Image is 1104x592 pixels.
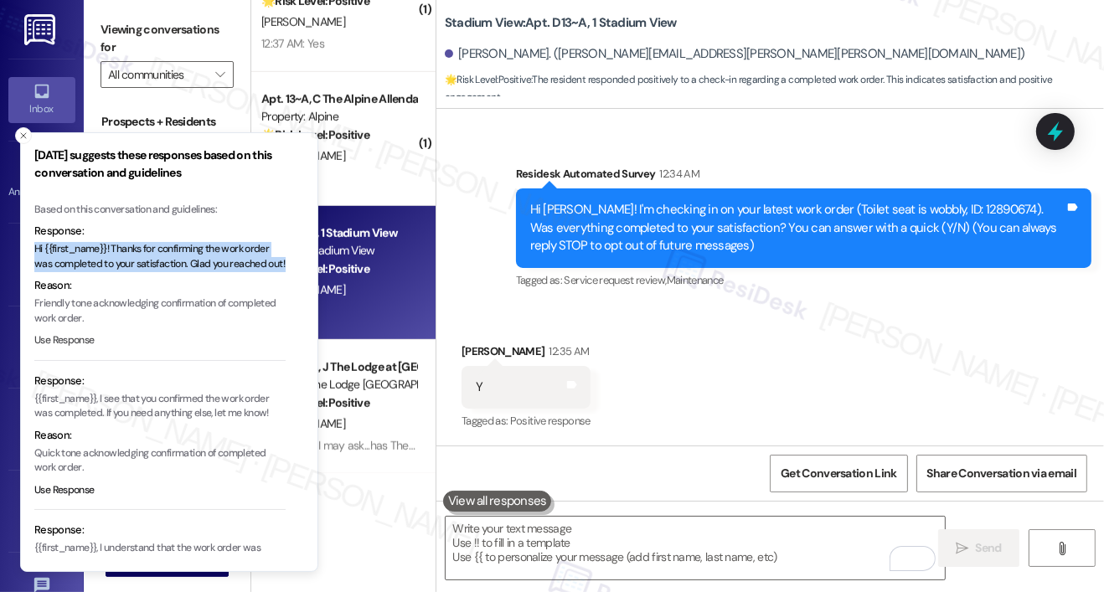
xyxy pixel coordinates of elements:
[101,17,234,61] label: Viewing conversations for
[261,36,324,51] div: 12:37 AM: Yes
[8,489,75,534] a: Leads
[927,465,1076,482] span: Share Conversation via email
[530,201,1065,255] div: Hi [PERSON_NAME]! I'm checking in on your latest work order (Toilet seat is wobbly, ID: 12890674)...
[1055,542,1068,555] i: 
[8,242,75,287] a: Site Visit •
[445,71,1104,107] span: : The resident responded positively to a check-in regarding a completed work order. This indicate...
[108,61,207,88] input: All communities
[565,273,667,287] span: Service request review ,
[516,165,1091,188] div: Residesk Automated Survey
[34,392,286,421] p: {{first_name}}, I see that you confirmed the work order was completed. If you need anything else,...
[445,73,531,86] strong: 🌟 Risk Level: Positive
[516,268,1091,292] div: Tagged as:
[8,77,75,122] a: Inbox
[261,224,416,242] div: Apt. D13~A, 1 Stadium View
[34,203,286,218] div: Based on this conversation and guidelines:
[34,541,286,585] p: {{first_name}}, I understand that the work order was completed to your satisfaction. Let me ensur...
[770,455,907,492] button: Get Conversation Link
[476,378,482,396] div: Y
[261,358,416,376] div: Apt. J25~A, J The Lodge at [GEOGRAPHIC_DATA]
[462,342,591,366] div: [PERSON_NAME]
[261,242,416,260] div: Property: Stadium View
[975,539,1001,557] span: Send
[261,376,416,394] div: Property: The Lodge [GEOGRAPHIC_DATA]
[24,14,59,45] img: ResiDesk Logo
[34,522,286,538] div: Response:
[34,333,95,348] button: Use Response
[34,223,286,239] div: Response:
[84,113,250,131] div: Prospects + Residents
[956,542,968,555] i: 
[8,324,75,369] a: Insights •
[34,147,286,182] h3: [DATE] suggests these responses based on this conversation and guidelines
[916,455,1087,492] button: Share Conversation via email
[261,282,345,297] span: [PERSON_NAME]
[655,165,699,183] div: 12:34 AM
[446,517,945,579] textarea: To enrich screen reader interactions, please activate Accessibility in Grammarly extension settings
[261,108,416,126] div: Property: Alpine
[445,14,677,32] b: Stadium View: Apt. D13~A, 1 Stadium View
[261,416,345,431] span: [PERSON_NAME]
[510,414,591,428] span: Positive response
[34,296,286,326] p: Friendly tone acknowledging confirmation of completed work order.
[462,409,591,433] div: Tagged as:
[34,242,286,271] p: Hi {{first_name}}! Thanks for confirming the work order was completed to your satisfaction. Glad ...
[34,373,286,389] div: Response:
[34,277,286,294] div: Reason:
[15,127,32,144] button: Close toast
[545,342,590,360] div: 12:35 AM
[938,529,1019,567] button: Send
[34,483,95,498] button: Use Response
[781,465,896,482] span: Get Conversation Link
[445,45,1024,63] div: [PERSON_NAME]. ([PERSON_NAME][EMAIL_ADDRESS][PERSON_NAME][PERSON_NAME][DOMAIN_NAME])
[215,68,224,81] i: 
[34,446,286,476] p: Quick tone acknowledging confirmation of completed work order.
[261,14,345,29] span: [PERSON_NAME]
[34,427,286,444] div: Reason:
[261,148,345,163] span: [PERSON_NAME]
[667,273,724,287] span: Maintenance
[8,406,75,451] a: Buildings
[261,90,416,108] div: Apt. 13~A, C The Alpine Allendale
